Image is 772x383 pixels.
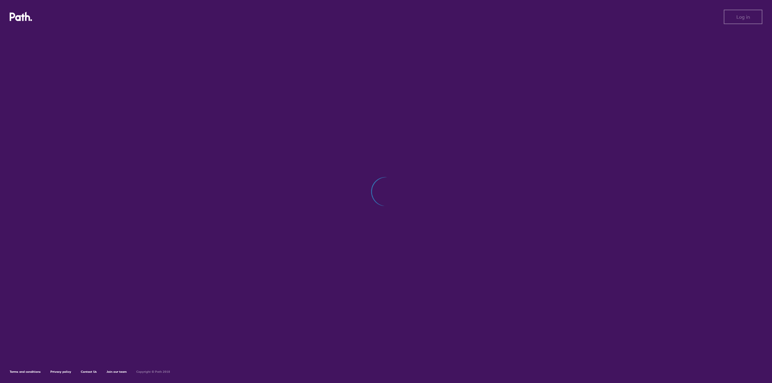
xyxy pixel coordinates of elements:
[136,370,170,374] h6: Copyright © Path 2018
[10,370,41,374] a: Terms and conditions
[724,10,762,24] button: Log in
[50,370,71,374] a: Privacy policy
[736,14,750,20] span: Log in
[106,370,127,374] a: Join our team
[81,370,97,374] a: Contact Us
